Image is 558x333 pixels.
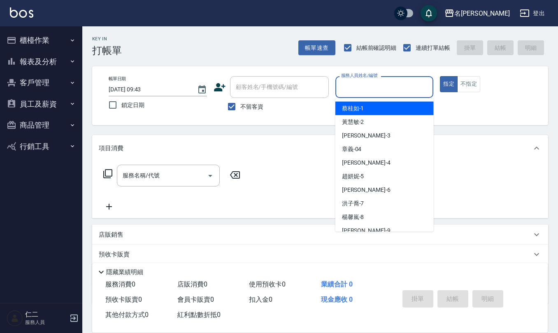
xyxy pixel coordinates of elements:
[25,319,67,326] p: 服務人員
[342,213,364,221] span: 楊馨嵐 -8
[249,296,272,303] span: 扣入金 0
[109,76,126,82] label: 帳單日期
[342,118,364,126] span: 黃慧敏 -2
[321,280,353,288] span: 業績合計 0
[516,6,548,21] button: 登出
[440,76,458,92] button: 指定
[92,135,548,161] div: 項目消費
[249,280,286,288] span: 使用預收卡 0
[99,144,123,153] p: 項目消費
[3,93,79,115] button: 員工及薪資
[92,36,122,42] h2: Key In
[3,136,79,157] button: 行銷工具
[240,102,263,111] span: 不留客資
[342,131,391,140] span: [PERSON_NAME] -3
[421,5,437,21] button: save
[342,145,362,154] span: 章義 -04
[10,7,33,18] img: Logo
[356,44,397,52] span: 結帳前確認明細
[7,310,23,326] img: Person
[3,30,79,51] button: 櫃檯作業
[298,40,335,56] button: 帳單速查
[92,45,122,56] h3: 打帳單
[99,250,130,259] p: 預收卡販賣
[342,158,391,167] span: [PERSON_NAME] -4
[177,296,214,303] span: 會員卡販賣 0
[192,80,212,100] button: Choose date, selected date is 2025-08-26
[99,231,123,239] p: 店販銷售
[3,51,79,72] button: 報表及分析
[457,76,480,92] button: 不指定
[105,280,135,288] span: 服務消費 0
[204,169,217,182] button: Open
[342,186,391,194] span: [PERSON_NAME] -6
[441,5,513,22] button: 名[PERSON_NAME]
[106,268,143,277] p: 隱藏業績明細
[341,72,377,79] label: 服務人員姓名/編號
[109,83,189,96] input: YYYY/MM/DD hh:mm
[454,8,510,19] div: 名[PERSON_NAME]
[342,104,364,113] span: 蔡桂如 -1
[321,296,353,303] span: 現金應收 0
[342,226,391,235] span: [PERSON_NAME] -9
[416,44,450,52] span: 連續打單結帳
[3,72,79,93] button: 客戶管理
[121,101,144,109] span: 鎖定日期
[92,225,548,245] div: 店販銷售
[3,114,79,136] button: 商品管理
[342,199,364,208] span: 洪子喬 -7
[177,311,221,319] span: 紅利點數折抵 0
[105,296,142,303] span: 預收卡販賣 0
[105,311,149,319] span: 其他付款方式 0
[342,172,364,181] span: 趙妍妮 -5
[25,310,67,319] h5: 仁二
[177,280,207,288] span: 店販消費 0
[92,245,548,264] div: 預收卡販賣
